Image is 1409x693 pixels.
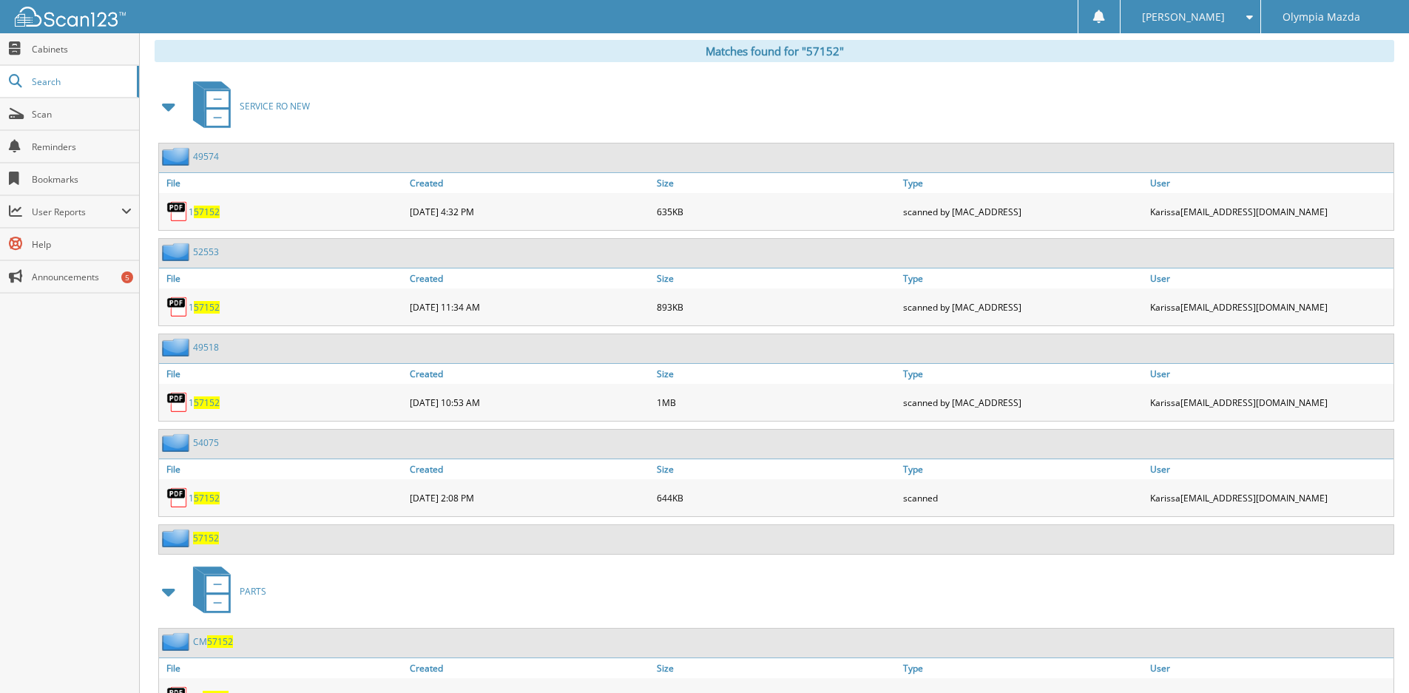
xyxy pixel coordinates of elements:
[1142,13,1225,21] span: [PERSON_NAME]
[159,658,406,678] a: File
[32,75,129,88] span: Search
[189,206,220,218] a: 157152
[32,271,132,283] span: Announcements
[653,364,900,384] a: Size
[162,338,193,356] img: folder2.png
[1146,483,1393,513] div: Karissa [EMAIL_ADDRESS][DOMAIN_NAME]
[32,206,121,218] span: User Reports
[194,396,220,409] span: 57152
[899,459,1146,479] a: Type
[184,562,266,621] a: PARTS
[653,388,900,417] div: 1MB
[653,173,900,193] a: Size
[162,243,193,261] img: folder2.png
[189,492,220,504] a: 157152
[1146,292,1393,322] div: Karissa [EMAIL_ADDRESS][DOMAIN_NAME]
[155,40,1394,62] div: Matches found for "57152"
[406,197,653,226] div: [DATE] 4:32 PM
[899,483,1146,513] div: scanned
[193,246,219,258] a: 52553
[1146,388,1393,417] div: Karissa [EMAIL_ADDRESS][DOMAIN_NAME]
[32,238,132,251] span: Help
[240,585,266,598] span: PARTS
[653,658,900,678] a: Size
[653,292,900,322] div: 893KB
[159,173,406,193] a: File
[166,200,189,223] img: PDF.png
[159,364,406,384] a: File
[194,492,220,504] span: 57152
[166,487,189,509] img: PDF.png
[189,396,220,409] a: 157152
[162,529,193,547] img: folder2.png
[899,388,1146,417] div: scanned by [MAC_ADDRESS]
[406,459,653,479] a: Created
[899,364,1146,384] a: Type
[899,197,1146,226] div: scanned by [MAC_ADDRESS]
[32,141,132,153] span: Reminders
[653,197,900,226] div: 635KB
[193,341,219,354] a: 49518
[193,532,219,544] a: 57152
[406,268,653,288] a: Created
[193,436,219,449] a: 54075
[166,391,189,413] img: PDF.png
[653,459,900,479] a: Size
[240,100,310,112] span: SERVICE RO NEW
[653,483,900,513] div: 644KB
[32,108,132,121] span: Scan
[184,77,310,135] a: SERVICE RO NEW
[1146,364,1393,384] a: User
[193,635,233,648] a: CM57152
[406,658,653,678] a: Created
[406,292,653,322] div: [DATE] 11:34 AM
[1146,268,1393,288] a: User
[32,43,132,55] span: Cabinets
[406,173,653,193] a: Created
[162,147,193,166] img: folder2.png
[15,7,126,27] img: scan123-logo-white.svg
[653,268,900,288] a: Size
[159,459,406,479] a: File
[207,635,233,648] span: 57152
[1146,459,1393,479] a: User
[194,301,220,314] span: 57152
[193,150,219,163] a: 49574
[189,301,220,314] a: 157152
[1283,13,1360,21] span: Olympia Mazda
[1146,173,1393,193] a: User
[406,388,653,417] div: [DATE] 10:53 AM
[159,268,406,288] a: File
[1335,622,1409,693] iframe: Chat Widget
[1146,197,1393,226] div: Karissa [EMAIL_ADDRESS][DOMAIN_NAME]
[162,632,193,651] img: folder2.png
[899,658,1146,678] a: Type
[162,433,193,452] img: folder2.png
[166,296,189,318] img: PDF.png
[899,268,1146,288] a: Type
[32,173,132,186] span: Bookmarks
[899,292,1146,322] div: scanned by [MAC_ADDRESS]
[121,271,133,283] div: 5
[406,483,653,513] div: [DATE] 2:08 PM
[406,364,653,384] a: Created
[899,173,1146,193] a: Type
[1146,658,1393,678] a: User
[194,206,220,218] span: 57152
